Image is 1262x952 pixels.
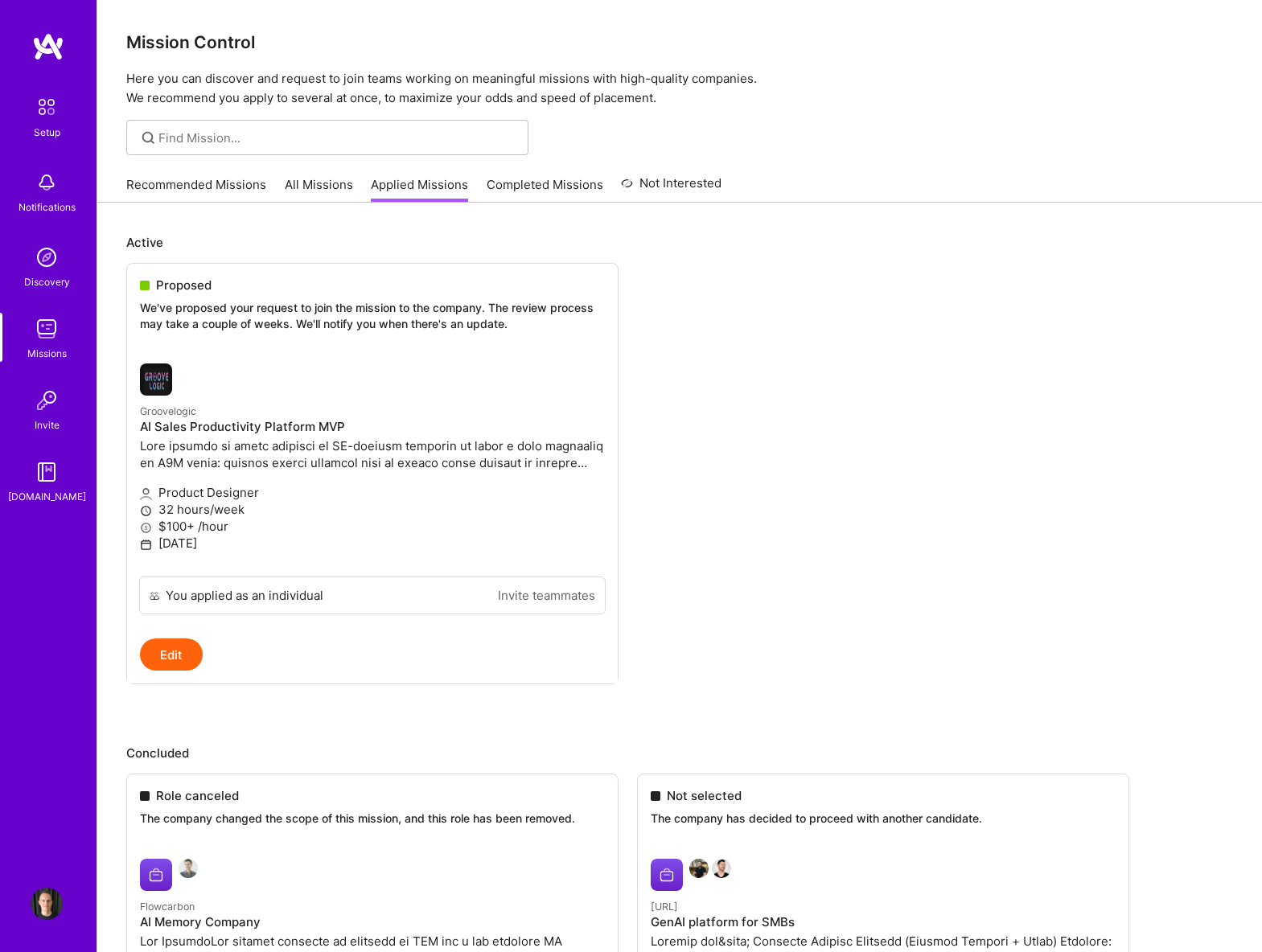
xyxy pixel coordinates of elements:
[140,915,605,929] h4: AI Memory Company
[30,90,64,124] img: setup
[32,32,64,61] img: logo
[156,277,212,293] span: Proposed
[126,32,1233,52] h3: Mission Control
[651,901,678,913] small: [URL]
[126,745,1233,761] p: Concluded
[31,456,63,488] img: guide book
[8,488,86,505] div: [DOMAIN_NAME]
[140,810,605,827] p: The company changed the scope of this mission, and this role has been removed.
[127,351,618,577] a: Groovelogic company logoGroovelogicAI Sales Productivity Platform MVPLore ipsumdo si ametc adipis...
[140,488,152,500] i: icon Applicant
[140,901,195,913] small: Flowcarbon
[140,539,152,551] i: icon Calendar
[140,405,196,417] small: Groovelogic
[31,313,63,345] img: teamwork
[712,859,731,878] img: Preston Lewis
[651,859,683,891] img: StayModern.AI company logo
[140,505,152,517] i: icon Clock
[689,859,709,878] img: Piotr Bochenek
[179,859,198,878] img: Tyler Horan
[31,166,63,199] img: bell
[285,176,353,203] a: All Missions
[31,241,63,273] img: discovery
[140,420,605,434] h4: AI Sales Productivity Platform MVP
[140,518,605,535] p: $100+ /hour
[621,174,721,203] a: Not Interested
[126,176,266,203] a: Recommended Missions
[126,69,1233,108] p: Here you can discover and request to join teams working on meaningful missions with high-quality ...
[140,484,605,501] p: Product Designer
[31,384,63,416] img: Invite
[166,587,323,604] div: You applied as an individual
[140,522,152,534] i: icon MoneyGray
[139,129,158,147] i: icon SearchGrey
[371,176,468,203] a: Applied Missions
[487,176,603,203] a: Completed Missions
[140,437,605,471] p: Lore ipsumdo si ametc adipisci el SE-doeiusm temporin ut labor e dolo magnaaliq en A9M venia: qui...
[140,638,203,671] button: Edit
[667,787,742,804] span: Not selected
[31,888,63,920] img: User Avatar
[140,300,605,331] p: We've proposed your request to join the mission to the company. The review process may take a cou...
[27,888,67,920] a: User Avatar
[156,787,239,804] span: Role canceled
[24,273,70,290] div: Discovery
[27,345,67,362] div: Missions
[18,199,76,215] div: Notifications
[158,129,516,146] input: Find Mission...
[140,859,172,891] img: Flowcarbon company logo
[498,587,595,604] a: Invite teammates
[651,915,1116,929] h4: GenAI platform for SMBs
[140,363,172,396] img: Groovelogic company logo
[35,416,60,433] div: Invite
[34,124,60,141] div: Setup
[126,234,1233,251] p: Active
[140,501,605,518] p: 32 hours/week
[651,810,1116,827] p: The company has decided to proceed with another candidate.
[140,535,605,552] p: [DATE]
